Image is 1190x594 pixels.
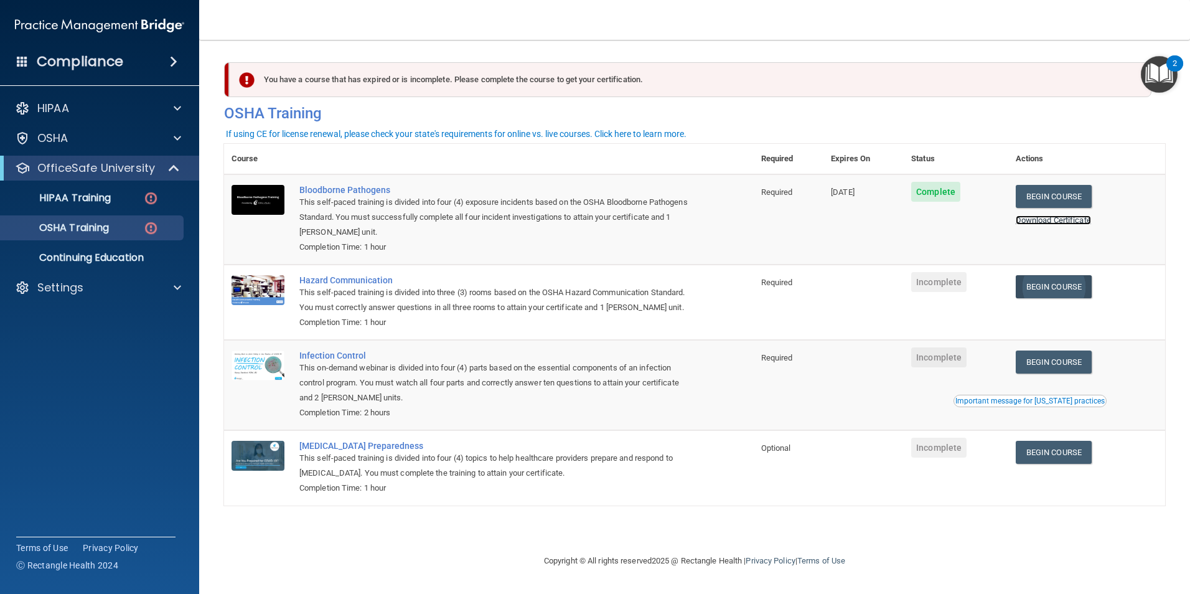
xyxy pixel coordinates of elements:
[761,353,793,362] span: Required
[229,62,1151,97] div: You have a course that has expired or is incomplete. Please complete the course to get your certi...
[299,351,691,361] a: Infection Control
[299,361,691,405] div: This on-demand webinar is divided into four (4) parts based on the essential components of an inf...
[37,161,155,176] p: OfficeSafe University
[15,161,180,176] a: OfficeSafe University
[831,187,855,197] span: [DATE]
[15,101,181,116] a: HIPAA
[15,131,181,146] a: OSHA
[83,542,139,554] a: Privacy Policy
[143,220,159,236] img: danger-circle.6113f641.png
[299,195,691,240] div: This self-paced training is divided into four (4) exposure incidents based on the OSHA Bloodborne...
[953,395,1107,407] button: Read this if you are a dental practitioner in the state of CA
[239,72,255,88] img: exclamation-circle-solid-danger.72ef9ffc.png
[1016,185,1092,208] a: Begin Course
[467,541,922,581] div: Copyright © All rights reserved 2025 @ Rectangle Health | |
[1016,351,1092,374] a: Begin Course
[761,278,793,287] span: Required
[761,443,791,453] span: Optional
[37,101,69,116] p: HIPAA
[15,13,184,38] img: PMB logo
[1016,215,1091,225] a: Download Certificate
[16,542,68,554] a: Terms of Use
[299,451,691,481] div: This self-paced training is divided into four (4) topics to help healthcare providers prepare and...
[746,556,795,565] a: Privacy Policy
[797,556,845,565] a: Terms of Use
[911,438,967,458] span: Incomplete
[904,144,1008,174] th: Status
[1016,275,1092,298] a: Begin Course
[37,53,123,70] h4: Compliance
[299,441,691,451] a: [MEDICAL_DATA] Preparedness
[1141,56,1178,93] button: Open Resource Center, 2 new notifications
[1008,144,1165,174] th: Actions
[1128,508,1175,555] iframe: Drift Widget Chat Controller
[754,144,823,174] th: Required
[224,105,1165,122] h4: OSHA Training
[955,397,1105,405] div: Important message for [US_STATE] practices
[15,280,181,295] a: Settings
[299,240,691,255] div: Completion Time: 1 hour
[911,182,960,202] span: Complete
[8,252,178,264] p: Continuing Education
[299,315,691,330] div: Completion Time: 1 hour
[1173,64,1177,80] div: 2
[224,144,292,174] th: Course
[911,347,967,367] span: Incomplete
[299,285,691,315] div: This self-paced training is divided into three (3) rooms based on the OSHA Hazard Communication S...
[299,185,691,195] a: Bloodborne Pathogens
[143,191,159,206] img: danger-circle.6113f641.png
[8,192,111,204] p: HIPAA Training
[299,275,691,285] a: Hazard Communication
[299,405,691,420] div: Completion Time: 2 hours
[37,280,83,295] p: Settings
[37,131,68,146] p: OSHA
[224,128,688,140] button: If using CE for license renewal, please check your state's requirements for online vs. live cours...
[911,272,967,292] span: Incomplete
[1016,441,1092,464] a: Begin Course
[823,144,904,174] th: Expires On
[299,481,691,496] div: Completion Time: 1 hour
[16,559,118,572] span: Ⓒ Rectangle Health 2024
[761,187,793,197] span: Required
[226,130,686,138] div: If using CE for license renewal, please check your state's requirements for online vs. live cours...
[8,222,109,234] p: OSHA Training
